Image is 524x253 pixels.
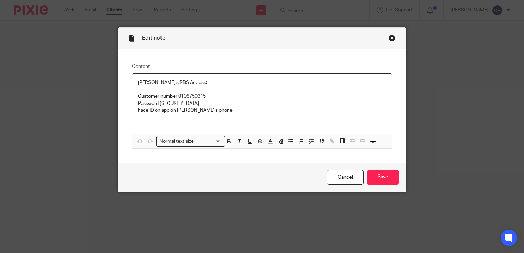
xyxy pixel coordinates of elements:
[132,63,392,70] label: Content
[142,35,165,41] span: Edit note
[138,100,386,107] p: Password [SECURITY_DATA]
[138,79,386,86] p: [PERSON_NAME]'s RBS Access:
[158,138,195,145] span: Normal text size
[138,93,386,100] p: Customer number 0108750315
[327,170,364,185] a: Cancel
[138,107,386,114] p: Face ID on app on [PERSON_NAME]'s phone
[156,136,225,147] div: Search for option
[389,35,395,41] div: Close this dialog window
[367,170,399,185] input: Save
[196,138,221,145] input: Search for option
